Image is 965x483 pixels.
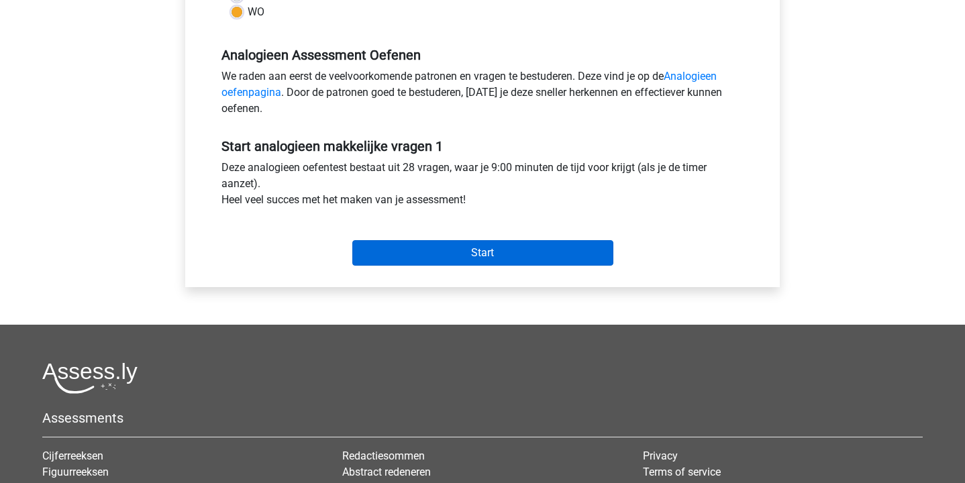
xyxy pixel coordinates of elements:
[352,240,613,266] input: Start
[342,449,425,462] a: Redactiesommen
[42,410,923,426] h5: Assessments
[248,4,264,20] label: WO
[42,466,109,478] a: Figuurreeksen
[643,466,721,478] a: Terms of service
[211,68,754,122] div: We raden aan eerst de veelvoorkomende patronen en vragen te bestuderen. Deze vind je op de . Door...
[221,47,744,63] h5: Analogieen Assessment Oefenen
[42,362,138,394] img: Assessly logo
[643,449,678,462] a: Privacy
[342,466,431,478] a: Abstract redeneren
[42,449,103,462] a: Cijferreeksen
[221,138,744,154] h5: Start analogieen makkelijke vragen 1
[211,160,754,213] div: Deze analogieen oefentest bestaat uit 28 vragen, waar je 9:00 minuten de tijd voor krijgt (als je...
